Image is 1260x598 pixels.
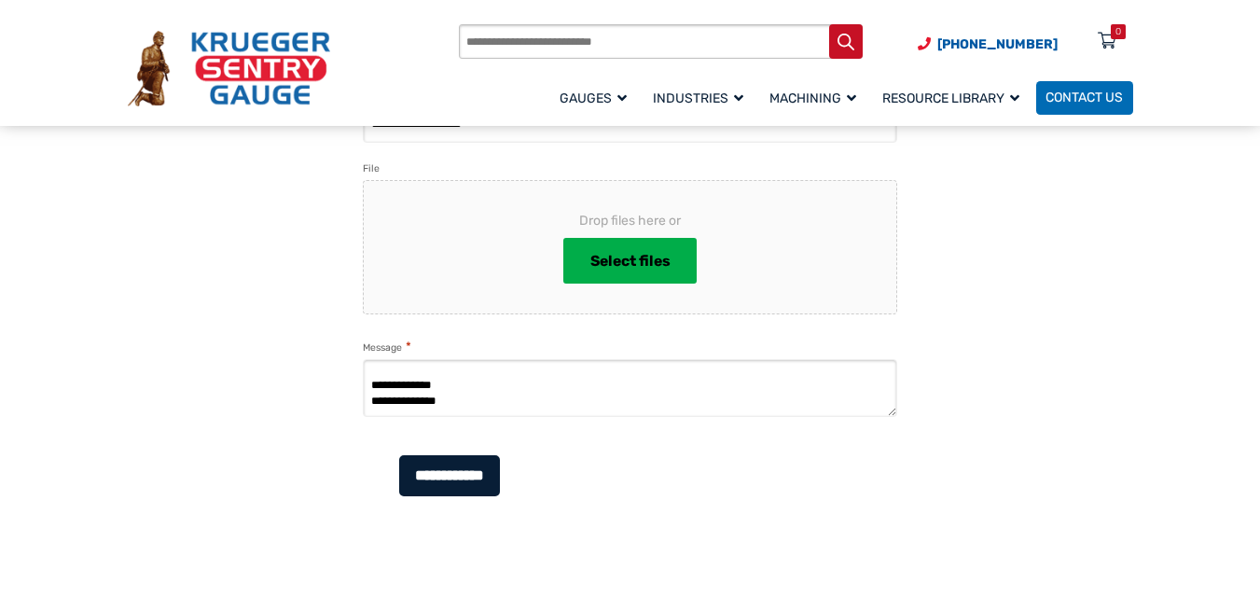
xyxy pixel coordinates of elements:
[937,36,1058,52] span: [PHONE_NUMBER]
[363,339,410,356] label: Message
[1036,81,1133,115] a: Contact Us
[363,160,380,177] label: File
[1045,90,1123,106] span: Contact Us
[918,35,1058,54] a: Phone Number (920) 434-8860
[560,90,627,106] span: Gauges
[550,78,644,117] a: Gauges
[394,211,866,230] span: Drop files here or
[769,90,856,106] span: Machining
[873,78,1036,117] a: Resource Library
[644,78,760,117] a: Industries
[882,90,1019,106] span: Resource Library
[760,78,873,117] a: Machining
[563,238,697,285] button: select files, file
[1115,24,1121,39] div: 0
[653,90,743,106] span: Industries
[128,31,330,105] img: Krueger Sentry Gauge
